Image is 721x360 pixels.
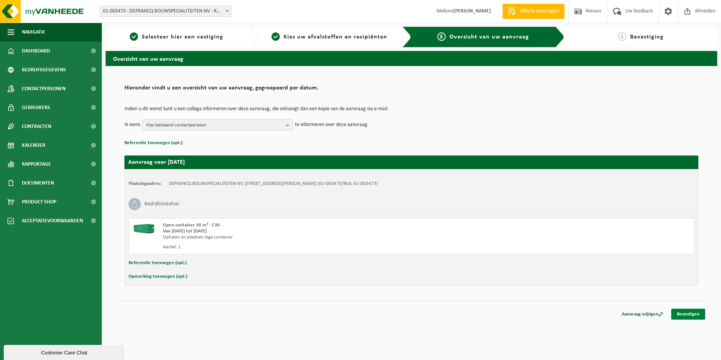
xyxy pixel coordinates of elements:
h2: Hieronder vindt u een overzicht van uw aanvraag, gegroepeerd per datum. [124,85,698,95]
span: Bevestiging [630,34,664,40]
a: 1Selecteer hier een vestiging [109,32,244,42]
strong: Van [DATE] tot [DATE] [163,229,207,234]
a: 2Kies uw afvalstoffen en recipiënten [262,32,397,42]
a: Bevestigen [671,309,705,320]
button: Referentie toevoegen (opt.) [129,258,187,268]
strong: Plaatsingsadres: [129,181,161,186]
span: Kies uw afvalstoffen en recipiënten [284,34,387,40]
span: Bedrijfsgegevens [22,60,66,79]
span: Overzicht van uw aanvraag [449,34,529,40]
h3: Bedrijfsrestafval [144,198,179,210]
span: 1 [130,32,138,41]
a: Aanvraag wijzigen [616,309,669,320]
span: Documenten [22,174,54,192]
strong: Aanvraag voor [DATE] [128,159,185,165]
p: te informeren over deze aanvraag. [295,119,369,131]
span: Contracten [22,117,51,136]
strong: [PERSON_NAME] [453,8,491,14]
span: 2 [272,32,280,41]
div: Ophalen en plaatsen lege container [163,234,442,240]
span: Product Shop [22,192,56,211]
span: 4 [618,32,626,41]
span: Gebruikers [22,98,50,117]
button: Opmerking toevoegen (opt.) [129,272,187,282]
button: Kies bestaand contactpersoon [142,119,293,131]
span: Contactpersonen [22,79,66,98]
iframe: chat widget [4,343,126,360]
span: Dashboard [22,42,50,60]
button: Referentie toevoegen (opt.) [124,138,183,148]
span: Selecteer hier een vestiging [142,34,223,40]
img: HK-XC-30-GN-00.png [133,222,155,234]
span: Kies bestaand contactpersoon [146,120,283,131]
span: Navigatie [22,23,45,42]
span: Kalender [22,136,45,155]
div: Aantal: 1 [163,244,442,250]
span: Rapportage [22,155,51,174]
span: Acceptatievoorwaarden [22,211,83,230]
span: 3 [437,32,446,41]
td: DEFRANCQ BOUWSPECIALITEITEN NV, [STREET_ADDRESS][PERSON_NAME] (01-003473/BUS, 01-003473) [169,181,378,187]
span: Offerte aanvragen [518,8,561,15]
p: Indien u dit wenst kunt u een collega informeren over deze aanvraag, die ontvangt dan een kopie v... [124,106,698,112]
h2: Overzicht van uw aanvraag [106,51,717,66]
span: Open container 30 m³ - C30 [163,223,220,228]
p: Ik wens [124,119,140,131]
a: Offerte aanvragen [502,4,565,19]
span: 01-003473 - DEFRANCQ BOUWSPECIALITEITEN NV - ROESELARE [100,6,232,17]
span: 01-003473 - DEFRANCQ BOUWSPECIALITEITEN NV - ROESELARE [100,6,231,17]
